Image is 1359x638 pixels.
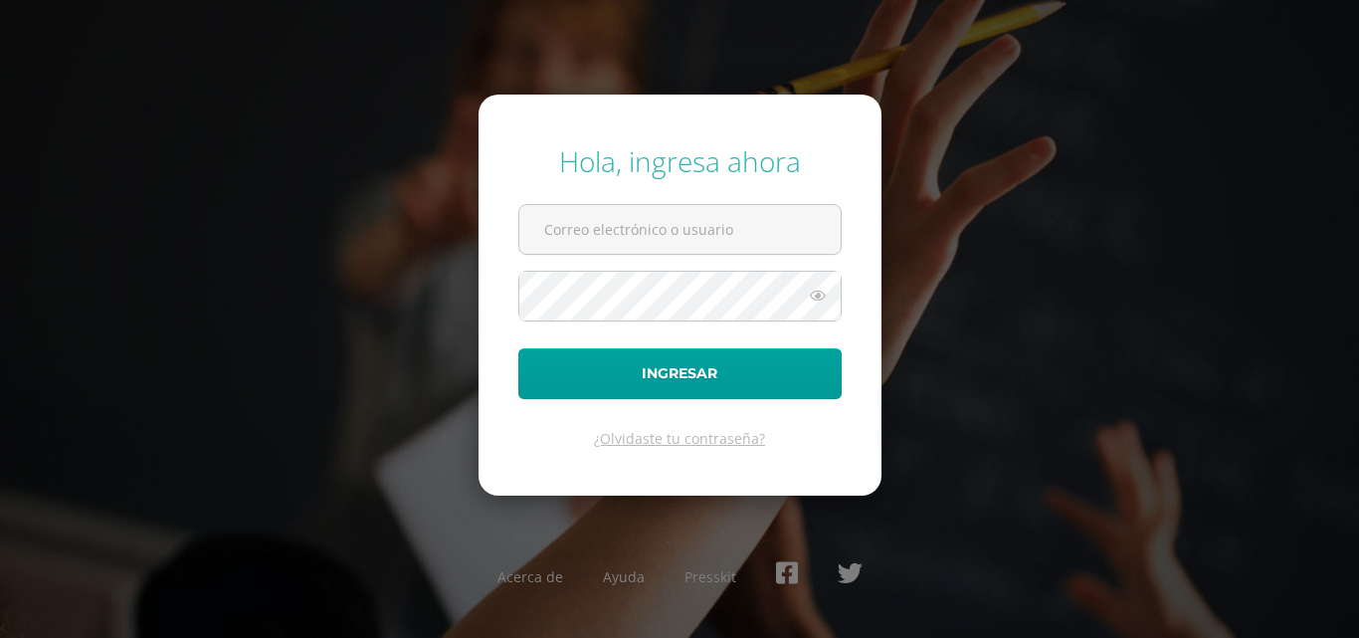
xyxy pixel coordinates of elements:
[518,348,842,399] button: Ingresar
[684,567,736,586] a: Presskit
[497,567,563,586] a: Acerca de
[603,567,645,586] a: Ayuda
[518,142,842,180] div: Hola, ingresa ahora
[519,205,841,254] input: Correo electrónico o usuario
[594,429,765,448] a: ¿Olvidaste tu contraseña?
